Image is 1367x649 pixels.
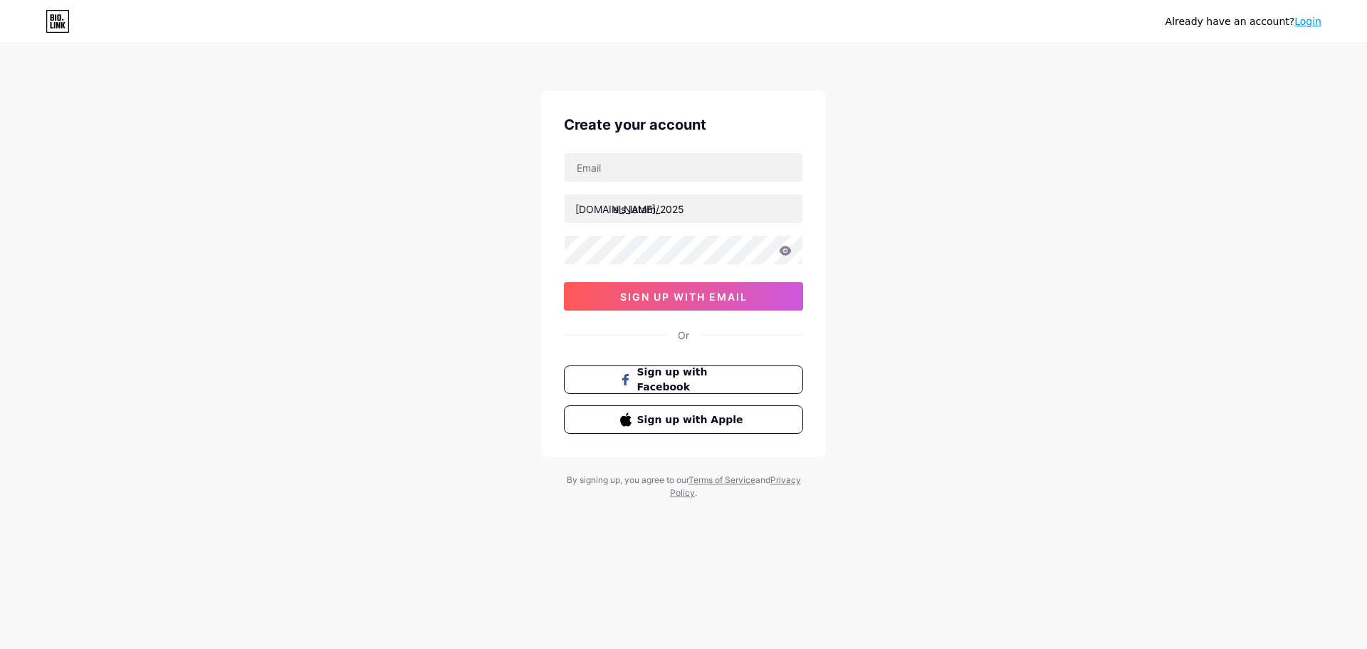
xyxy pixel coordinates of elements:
[1166,14,1321,29] div: Already have an account?
[637,365,748,395] span: Sign up with Facebook
[688,474,755,485] a: Terms of Service
[575,202,659,217] div: [DOMAIN_NAME]/
[564,282,803,311] button: sign up with email
[564,405,803,434] button: Sign up with Apple
[678,328,689,343] div: Or
[564,114,803,135] div: Create your account
[637,412,748,427] span: Sign up with Apple
[620,291,748,303] span: sign up with email
[565,153,802,182] input: Email
[1294,16,1321,27] a: Login
[564,365,803,394] button: Sign up with Facebook
[565,194,802,223] input: username
[562,474,805,499] div: By signing up, you agree to our and .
